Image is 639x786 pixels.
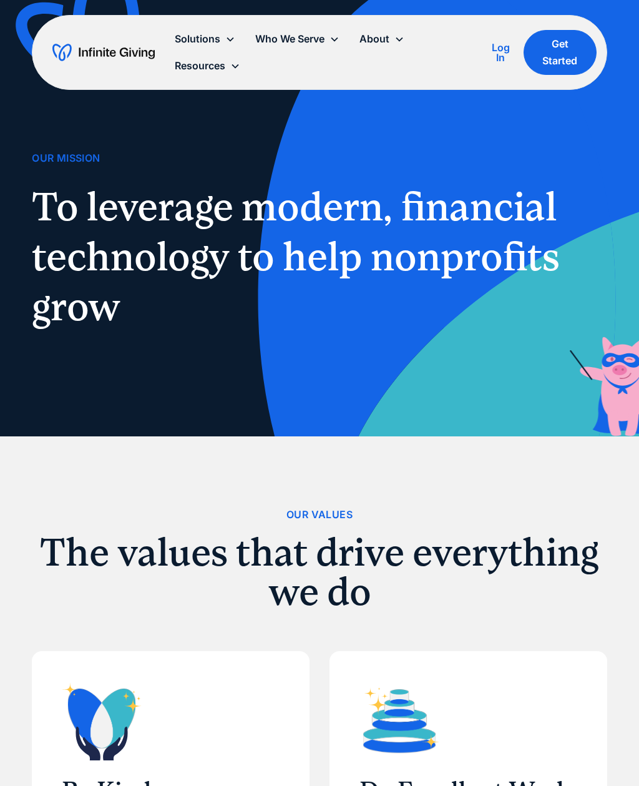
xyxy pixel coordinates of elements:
div: About [349,26,414,52]
h2: The values that drive everything we do [32,533,607,611]
a: home [52,42,155,62]
div: Resources [175,57,225,74]
div: Our Mission [32,150,100,167]
a: Log In [488,40,514,65]
div: Resources [165,52,250,79]
div: Solutions [175,31,220,47]
div: Who We Serve [245,26,349,52]
h1: To leverage modern, financial technology to help nonprofits grow [32,182,607,332]
div: Our Values [286,506,353,523]
div: Solutions [165,26,245,52]
div: Log In [488,42,514,62]
div: About [359,31,389,47]
a: Get Started [524,30,597,75]
div: Who We Serve [255,31,324,47]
